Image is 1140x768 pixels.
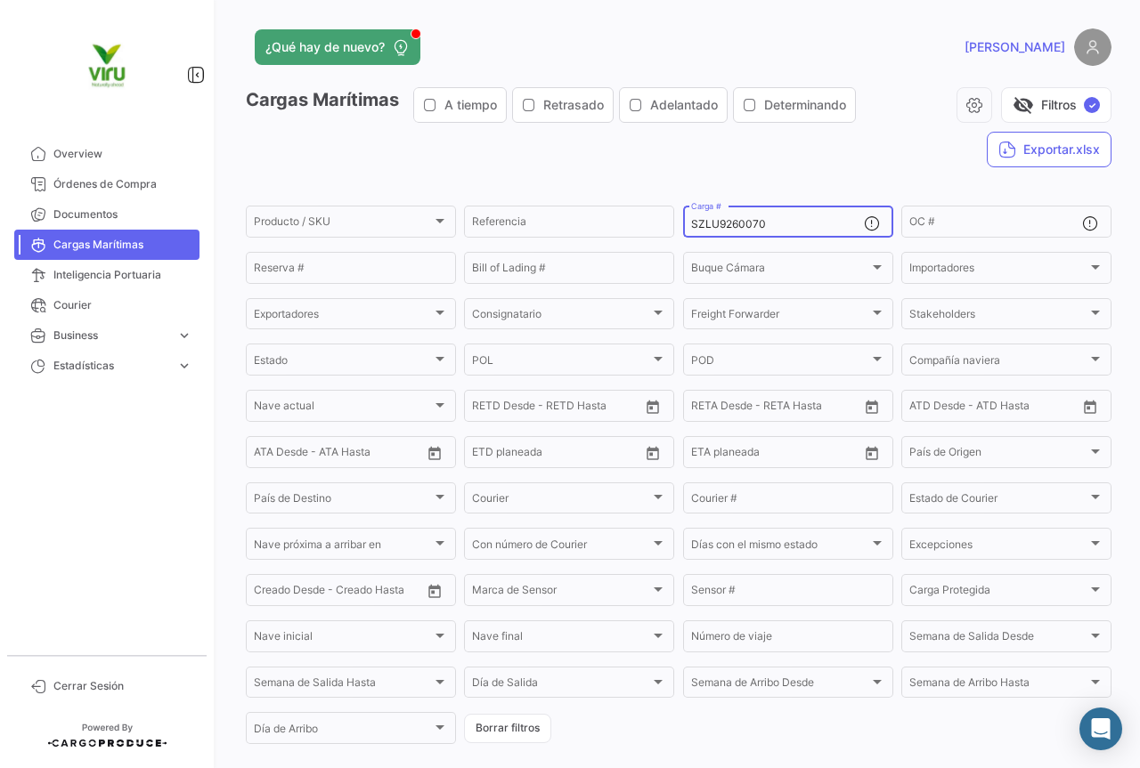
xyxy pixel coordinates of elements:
span: Estado de Courier [909,495,1087,507]
input: Desde [691,449,723,461]
span: Cargas Marítimas [53,237,192,253]
span: Semana de Salida Desde [909,633,1087,645]
span: Business [53,327,169,344]
span: [PERSON_NAME] [965,38,1065,56]
span: expand_more [176,327,192,344]
input: Desde [472,449,504,461]
button: Open calendar [421,578,448,604]
span: Marca de Sensor [472,586,650,599]
input: ATA Hasta [321,449,401,461]
a: Documentos [14,199,199,230]
span: Compañía naviera [909,356,1087,368]
span: Estado [254,356,432,368]
a: Courier [14,290,199,320]
button: Open calendar [639,440,666,466]
span: Consignatario [472,311,650,323]
span: Semana de Arribo Desde [691,679,869,691]
span: Semana de Salida Hasta [254,679,432,691]
input: ATA Desde [254,449,308,461]
span: Con número de Courier [472,541,650,554]
span: POL [472,356,650,368]
span: Órdenes de Compra [53,176,192,192]
span: Nave actual [254,402,432,415]
div: Abrir Intercom Messenger [1079,707,1122,750]
input: Desde [472,402,504,415]
span: visibility_off [1013,94,1034,116]
a: Overview [14,139,199,169]
span: Inteligencia Portuaria [53,267,192,283]
span: Stakeholders [909,311,1087,323]
span: Cerrar Sesión [53,678,192,694]
span: Documentos [53,206,192,222]
input: ATD Hasta [978,402,1058,415]
input: Creado Desde [254,586,325,599]
span: Overview [53,146,192,162]
input: Desde [691,402,723,415]
span: Días con el mismo estado [691,541,869,554]
span: Nave final [472,633,650,645]
span: Nave inicial [254,633,432,645]
input: Hasta [517,402,597,415]
span: Exportadores [254,311,432,323]
span: Estadísticas [53,358,169,374]
a: Órdenes de Compra [14,169,199,199]
span: ¿Qué hay de nuevo? [265,38,385,56]
span: Carga Protegida [909,586,1087,599]
img: viru.png [62,21,151,110]
span: Determinando [764,96,846,114]
span: Semana de Arribo Hasta [909,679,1087,691]
span: expand_more [176,358,192,374]
span: Día de Arribo [254,725,432,738]
button: Adelantado [620,88,727,122]
button: Open calendar [859,393,885,420]
span: Excepciones [909,541,1087,554]
span: Día de Salida [472,679,650,691]
button: Open calendar [639,393,666,420]
span: País de Origen [909,449,1087,461]
span: Producto / SKU [254,218,432,230]
span: Courier [472,495,650,507]
button: Exportar.xlsx [987,132,1111,167]
span: País de Destino [254,495,432,507]
button: Retrasado [513,88,613,122]
span: Nave próxima a arribar en [254,541,432,554]
span: POD [691,356,869,368]
span: ✓ [1084,97,1100,113]
span: Buque Cámara [691,264,869,277]
input: Creado Hasta [338,586,418,599]
a: Inteligencia Portuaria [14,260,199,290]
button: Determinando [734,88,855,122]
button: Open calendar [859,440,885,466]
span: Adelantado [650,96,718,114]
button: Open calendar [421,440,448,466]
input: Hasta [736,402,816,415]
a: Cargas Marítimas [14,230,199,260]
button: ¿Qué hay de nuevo? [255,29,420,65]
input: Hasta [736,449,816,461]
button: Open calendar [1077,393,1103,420]
span: A tiempo [444,96,497,114]
button: visibility_offFiltros✓ [1001,87,1111,123]
button: Borrar filtros [464,714,551,743]
span: Courier [53,297,192,313]
h3: Cargas Marítimas [246,87,861,123]
input: Hasta [517,449,597,461]
span: Importadores [909,264,1087,277]
img: placeholder-user.png [1074,28,1111,66]
span: Freight Forwarder [691,311,869,323]
input: ATD Desde [909,402,965,415]
button: A tiempo [414,88,506,122]
span: Retrasado [543,96,604,114]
